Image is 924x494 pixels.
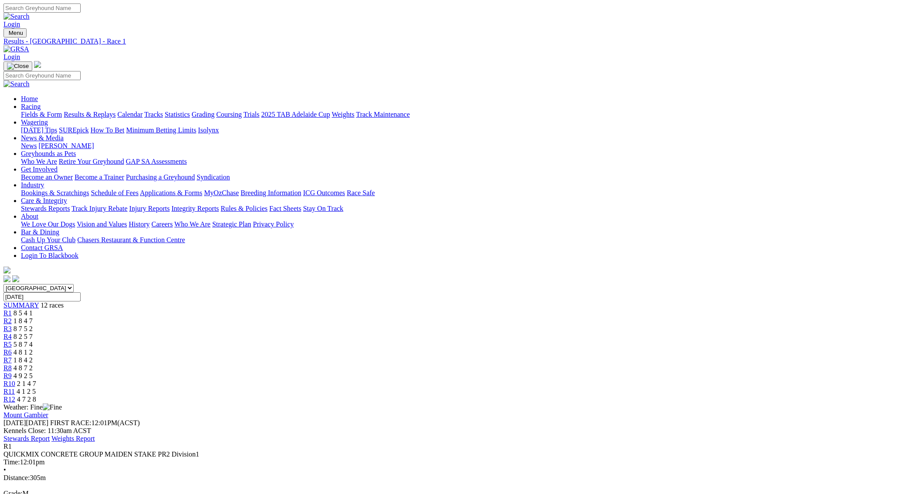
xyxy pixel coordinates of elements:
[216,111,242,118] a: Coursing
[3,301,39,309] span: SUMMARY
[129,220,150,228] a: History
[50,419,91,426] span: FIRST RACE:
[261,111,330,118] a: 2025 TAB Adelaide Cup
[21,158,57,165] a: Who We Are
[21,111,921,118] div: Racing
[3,28,27,37] button: Toggle navigation
[21,236,75,244] a: Cash Up Your Club
[3,403,62,411] span: Weather: Fine
[21,173,921,181] div: Get Involved
[3,364,12,372] a: R8
[192,111,215,118] a: Grading
[75,173,124,181] a: Become a Trainer
[3,341,12,348] span: R5
[204,189,239,196] a: MyOzChase
[21,95,38,102] a: Home
[21,150,76,157] a: Greyhounds as Pets
[332,111,355,118] a: Weights
[50,419,140,426] span: 12:01PM(ACST)
[197,173,230,181] a: Syndication
[21,220,75,228] a: We Love Our Dogs
[17,380,36,387] span: 2 1 4 7
[151,220,173,228] a: Careers
[3,419,48,426] span: [DATE]
[21,189,89,196] a: Bookings & Scratchings
[3,45,29,53] img: GRSA
[144,111,163,118] a: Tracks
[356,111,410,118] a: Track Maintenance
[14,325,33,332] span: 8 7 5 2
[3,380,15,387] a: R10
[126,173,195,181] a: Purchasing a Greyhound
[14,309,33,317] span: 8 5 4 1
[3,20,20,28] a: Login
[21,205,70,212] a: Stewards Reports
[64,111,116,118] a: Results & Replays
[3,309,12,317] span: R1
[3,3,81,13] input: Search
[21,111,62,118] a: Fields & Form
[3,317,12,325] span: R2
[3,474,30,481] span: Distance:
[174,220,211,228] a: Who We Are
[129,205,170,212] a: Injury Reports
[21,142,921,150] div: News & Media
[43,403,62,411] img: Fine
[21,166,58,173] a: Get Involved
[3,13,30,20] img: Search
[21,220,921,228] div: About
[21,252,78,259] a: Login To Blackbook
[3,427,921,435] div: Kennels Close: 11:30am ACST
[91,189,138,196] a: Schedule of Fees
[3,267,10,274] img: logo-grsa-white.png
[21,228,59,236] a: Bar & Dining
[14,341,33,348] span: 5 8 7 4
[347,189,375,196] a: Race Safe
[3,458,921,466] div: 12:01pm
[72,205,127,212] a: Track Injury Rebate
[3,325,12,332] a: R3
[3,450,921,458] div: QUICKMIX CONCRETE GROUP MAIDEN STAKE PR2 Division1
[3,388,15,395] a: R11
[9,30,23,36] span: Menu
[243,111,259,118] a: Trials
[21,181,44,189] a: Industry
[21,205,921,213] div: Care & Integrity
[14,333,33,340] span: 8 2 5 7
[3,356,12,364] span: R7
[3,53,20,61] a: Login
[3,333,12,340] a: R4
[21,173,73,181] a: Become an Owner
[3,71,81,80] input: Search
[14,349,33,356] span: 4 8 1 2
[38,142,94,149] a: [PERSON_NAME]
[3,396,15,403] a: R12
[3,372,12,379] a: R9
[17,396,36,403] span: 4 7 2 8
[17,388,36,395] span: 4 1 2 5
[3,37,921,45] a: Results - [GEOGRAPHIC_DATA] - Race 1
[21,142,37,149] a: News
[21,126,921,134] div: Wagering
[59,158,124,165] a: Retire Your Greyhound
[14,372,33,379] span: 4 9 2 5
[21,189,921,197] div: Industry
[3,275,10,282] img: facebook.svg
[21,134,64,142] a: News & Media
[41,301,64,309] span: 12 races
[51,435,95,442] a: Weights Report
[3,349,12,356] a: R6
[140,189,202,196] a: Applications & Forms
[91,126,125,134] a: How To Bet
[269,205,301,212] a: Fact Sheets
[7,63,29,70] img: Close
[253,220,294,228] a: Privacy Policy
[3,474,921,482] div: 305m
